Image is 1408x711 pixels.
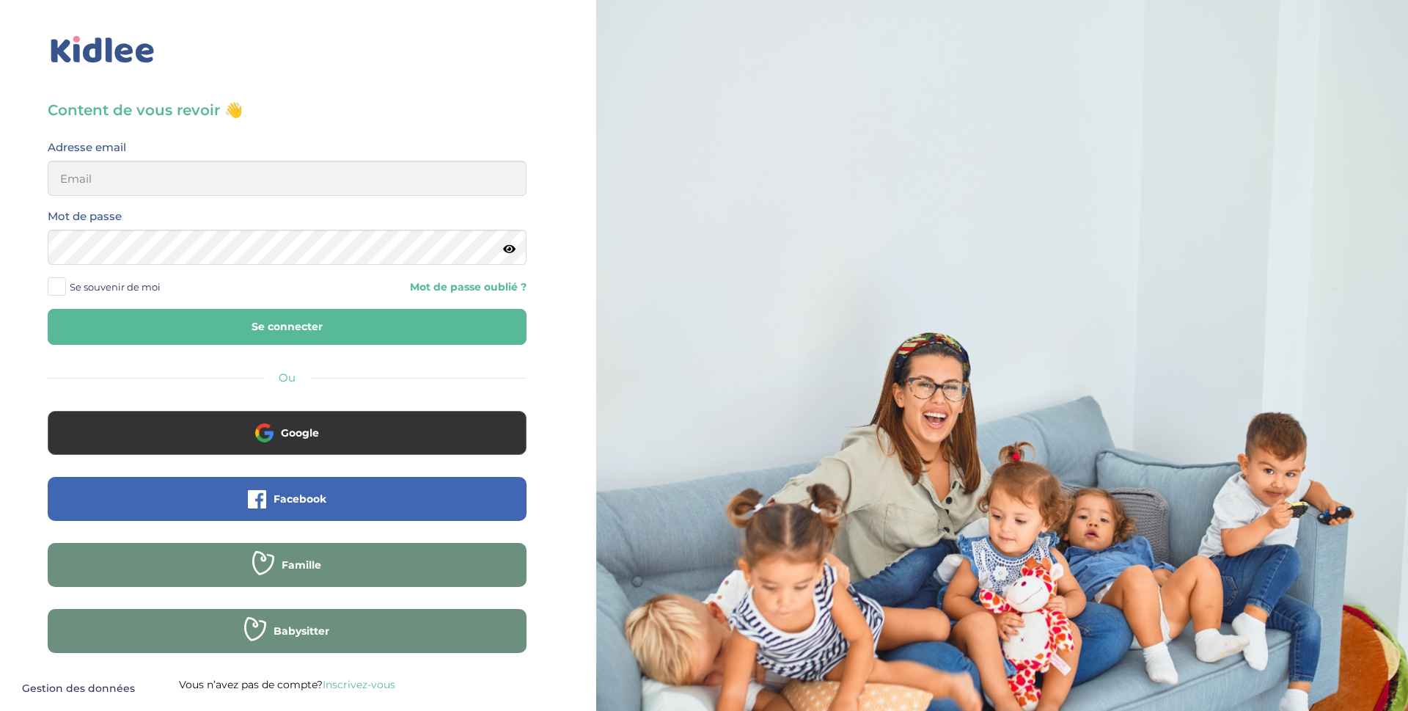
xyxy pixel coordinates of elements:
input: Email [48,161,527,196]
button: Google [48,411,527,455]
a: Google [48,436,527,450]
span: Google [281,426,319,440]
a: Mot de passe oublié ? [298,280,526,294]
button: Se connecter [48,309,527,345]
span: Facebook [274,492,326,506]
span: Gestion des données [22,682,135,696]
img: google.png [255,423,274,442]
a: Babysitter [48,634,527,648]
label: Adresse email [48,138,126,157]
span: Babysitter [274,624,329,638]
span: Ou [279,371,296,384]
span: Famille [282,558,321,572]
span: Se souvenir de moi [70,277,161,296]
a: Facebook [48,502,527,516]
a: Famille [48,568,527,582]
a: Inscrivez-vous [323,678,395,691]
button: Gestion des données [13,674,144,704]
img: facebook.png [248,490,266,508]
img: logo_kidlee_bleu [48,33,158,67]
button: Famille [48,543,527,587]
button: Babysitter [48,609,527,653]
button: Facebook [48,477,527,521]
h3: Content de vous revoir 👋 [48,100,527,120]
p: Vous n’avez pas de compte? [48,675,527,694]
label: Mot de passe [48,207,122,226]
